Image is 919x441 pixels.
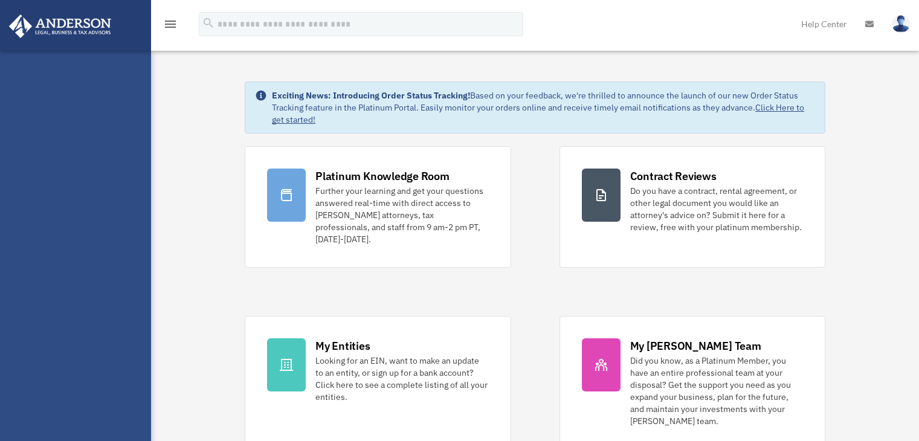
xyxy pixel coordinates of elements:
div: My [PERSON_NAME] Team [630,338,761,353]
strong: Exciting News: Introducing Order Status Tracking! [272,90,470,101]
i: menu [163,17,178,31]
div: Looking for an EIN, want to make an update to an entity, or sign up for a bank account? Click her... [315,355,488,403]
i: search [202,16,215,30]
a: Platinum Knowledge Room Further your learning and get your questions answered real-time with dire... [245,146,511,268]
div: My Entities [315,338,370,353]
div: Contract Reviews [630,169,717,184]
div: Platinum Knowledge Room [315,169,450,184]
img: Anderson Advisors Platinum Portal [5,14,115,38]
a: Click Here to get started! [272,102,804,125]
div: Further your learning and get your questions answered real-time with direct access to [PERSON_NAM... [315,185,488,245]
img: User Pic [892,15,910,33]
div: Did you know, as a Platinum Member, you have an entire professional team at your disposal? Get th... [630,355,803,427]
a: menu [163,21,178,31]
div: Based on your feedback, we're thrilled to announce the launch of our new Order Status Tracking fe... [272,89,815,126]
div: Do you have a contract, rental agreement, or other legal document you would like an attorney's ad... [630,185,803,233]
a: Contract Reviews Do you have a contract, rental agreement, or other legal document you would like... [559,146,825,268]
